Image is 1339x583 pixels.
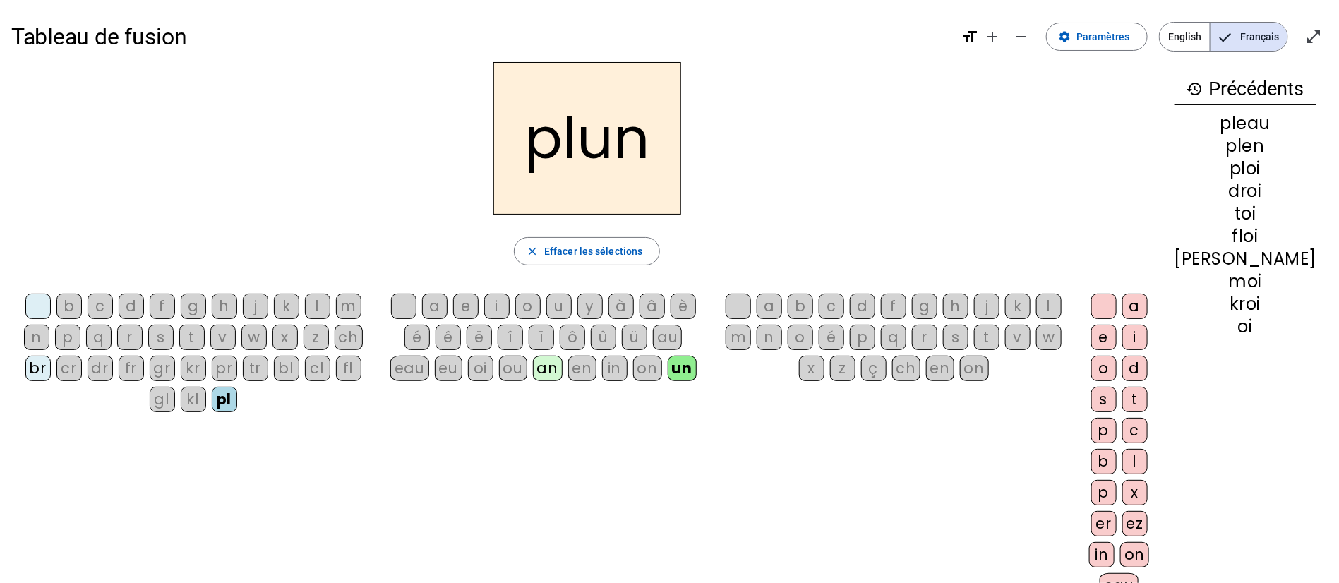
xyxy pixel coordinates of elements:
[788,325,813,350] div: o
[974,325,999,350] div: t
[640,294,665,319] div: â
[984,28,1001,45] mat-icon: add
[390,356,429,381] div: eau
[272,325,298,350] div: x
[243,294,268,319] div: j
[757,325,782,350] div: n
[305,294,330,319] div: l
[819,325,844,350] div: é
[1175,296,1316,313] div: kroi
[243,356,268,381] div: tr
[560,325,585,350] div: ô
[1160,23,1210,51] span: English
[150,294,175,319] div: f
[150,356,175,381] div: gr
[435,356,462,381] div: eu
[1122,480,1148,505] div: x
[24,325,49,350] div: n
[529,325,554,350] div: ï
[336,356,361,381] div: fl
[544,243,642,260] span: Effacer les sélections
[453,294,479,319] div: e
[1305,28,1322,45] mat-icon: open_in_full
[608,294,634,319] div: à
[11,14,950,59] h1: Tableau de fusion
[1091,511,1117,536] div: er
[892,356,920,381] div: ch
[1159,22,1288,52] mat-button-toggle-group: Language selection
[493,62,681,215] h2: plun
[1091,418,1117,443] div: p
[304,325,329,350] div: z
[1012,28,1029,45] mat-icon: remove
[881,325,906,350] div: q
[850,294,875,319] div: d
[526,245,539,258] mat-icon: close
[88,294,113,319] div: c
[577,294,603,319] div: y
[1007,23,1035,51] button: Diminuer la taille de la police
[1175,183,1316,200] div: droi
[422,294,448,319] div: a
[1175,160,1316,177] div: ploi
[117,325,143,350] div: r
[943,325,968,350] div: s
[1089,542,1115,567] div: in
[912,294,937,319] div: g
[1122,387,1148,412] div: t
[1175,228,1316,245] div: floi
[335,325,363,350] div: ch
[1005,325,1031,350] div: v
[978,23,1007,51] button: Augmenter la taille de la police
[1076,28,1130,45] span: Paramètres
[181,294,206,319] div: g
[1058,30,1071,43] mat-icon: settings
[653,325,682,350] div: au
[943,294,968,319] div: h
[498,325,523,350] div: î
[1175,205,1316,222] div: toi
[404,325,430,350] div: é
[1175,115,1316,132] div: pleau
[602,356,628,381] div: in
[622,325,647,350] div: ü
[1175,251,1316,268] div: [PERSON_NAME]
[974,294,999,319] div: j
[55,325,80,350] div: p
[119,356,144,381] div: fr
[861,356,887,381] div: ç
[850,325,875,350] div: p
[1091,356,1117,381] div: o
[1091,480,1117,505] div: p
[274,356,299,381] div: bl
[515,294,541,319] div: o
[212,387,237,412] div: pl
[671,294,696,319] div: è
[1036,325,1062,350] div: w
[25,356,51,381] div: br
[726,325,751,350] div: m
[148,325,174,350] div: s
[788,294,813,319] div: b
[336,294,361,319] div: m
[1122,449,1148,474] div: l
[1036,294,1062,319] div: l
[757,294,782,319] div: a
[484,294,510,319] div: i
[1122,325,1148,350] div: i
[499,356,527,381] div: ou
[86,325,112,350] div: q
[1122,511,1148,536] div: ez
[961,28,978,45] mat-icon: format_size
[881,294,906,319] div: f
[305,356,330,381] div: cl
[56,294,82,319] div: b
[819,294,844,319] div: c
[960,356,989,381] div: on
[181,387,206,412] div: kl
[56,356,82,381] div: cr
[546,294,572,319] div: u
[1175,318,1316,335] div: oi
[514,237,660,265] button: Effacer les sélections
[119,294,144,319] div: d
